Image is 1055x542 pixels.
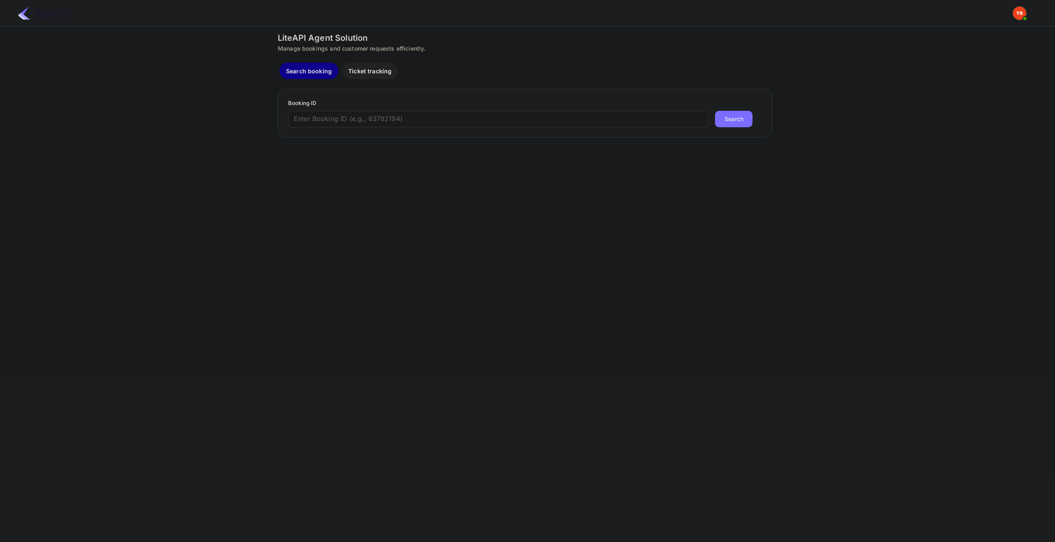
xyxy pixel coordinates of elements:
p: Booking ID [288,99,762,107]
img: Yandex Support [1013,7,1026,20]
input: Enter Booking ID (e.g., 63782194) [288,111,708,127]
p: Search booking [286,67,332,75]
div: Manage bookings and customer requests efficiently. [278,44,772,53]
button: Search [715,111,753,127]
img: LiteAPI Logo [18,7,70,20]
div: LiteAPI Agent Solution [278,32,772,44]
p: Ticket tracking [348,67,392,75]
